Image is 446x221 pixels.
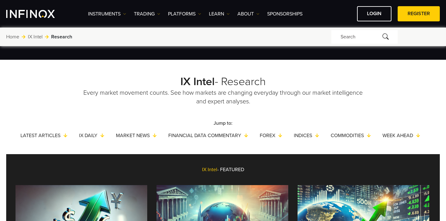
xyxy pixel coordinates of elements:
div: Search [331,30,398,44]
img: arrow-right [22,35,25,39]
a: Indices [294,132,325,139]
a: Home [6,33,19,41]
a: REGISTER [398,6,440,21]
a: Instruments [88,10,126,18]
a: TRADING [134,10,160,18]
a: IX Daily [79,132,110,139]
a: Latest articles [20,132,73,139]
a: Commodities [331,132,376,139]
span: Research [51,33,72,41]
span: - [217,167,219,173]
div: IX Intel [15,160,431,179]
a: Market News [116,132,162,139]
a: SPONSORSHIPS [267,10,302,18]
a: ABOUT [237,10,259,18]
a: INFINOX Logo [6,10,69,18]
strong: IX Intel [180,75,215,88]
a: IX Intel- Research [180,75,266,88]
p: Jump to: [6,119,440,127]
p: Every market movement counts. See how markets are changing everyday through our market intelligen... [80,89,366,106]
a: Week Ahead [382,132,426,139]
span: FEATURED [220,167,244,173]
a: Financial Data Commentary [168,132,254,139]
a: IX Intel [28,33,42,41]
a: Forex [260,132,288,139]
img: arrow-right [45,35,49,39]
a: LOGIN [357,6,391,21]
a: Learn [209,10,230,18]
a: PLATFORMS [168,10,201,18]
